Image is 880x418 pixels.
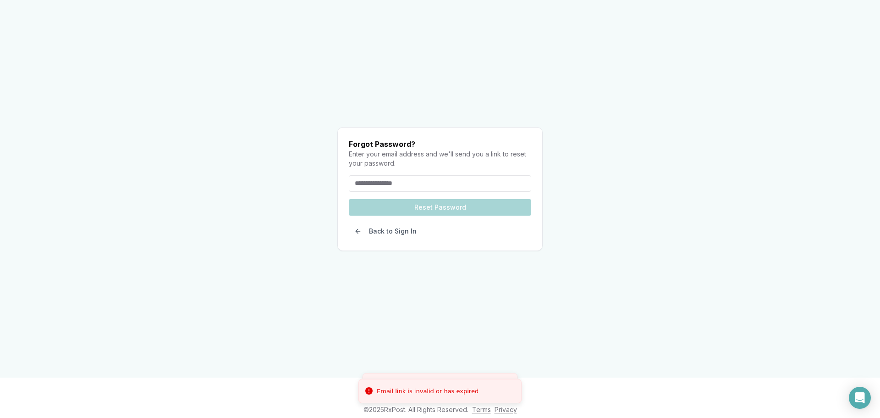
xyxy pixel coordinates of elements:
[849,387,871,409] div: Open Intercom Messenger
[377,387,478,396] div: Email link is invalid or has expired
[349,139,531,150] h1: Forgot Password?
[349,223,422,240] button: Back to Sign In
[349,228,422,237] a: Back to Sign In
[495,406,517,413] a: Privacy
[349,150,531,168] p: Enter your email address and we'll send you a link to reset your password.
[472,406,491,413] a: Terms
